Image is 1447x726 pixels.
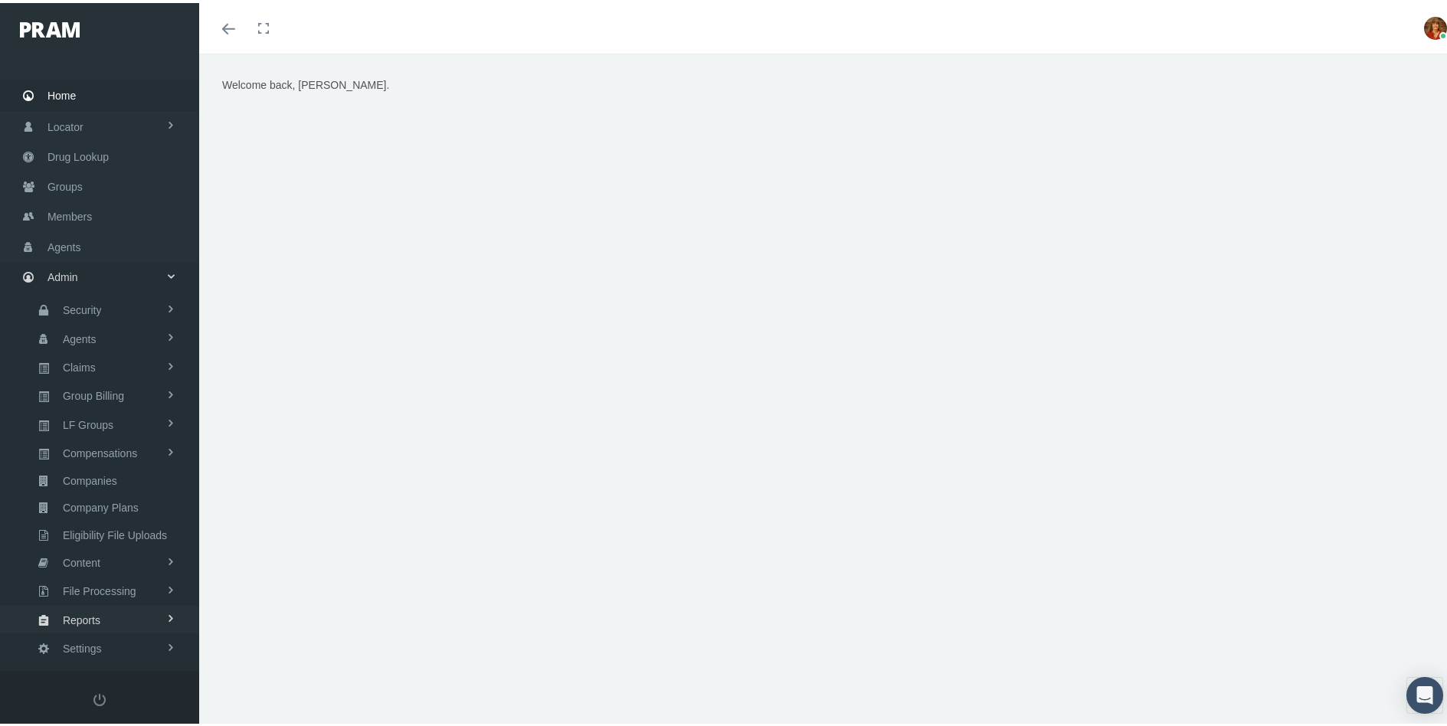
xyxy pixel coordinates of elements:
span: File Processing [63,575,136,601]
span: Groups [47,169,83,198]
span: Members [47,199,92,228]
span: Home [47,78,76,107]
span: Admin [47,260,78,289]
span: PHI Disclosures [63,660,139,686]
span: Compensations [63,437,137,463]
span: Security [63,294,102,320]
span: Eligibility File Uploads [63,519,167,545]
span: Companies [63,465,117,491]
div: Open Intercom Messenger [1406,674,1443,711]
span: Welcome back, [PERSON_NAME]. [222,76,389,88]
span: Settings [63,633,102,659]
span: Drug Lookup [47,139,109,168]
span: Agents [47,230,81,259]
span: Company Plans [63,492,139,518]
span: Claims [63,352,96,378]
img: S_Profile_Picture_5386.jpg [1424,14,1447,37]
img: PRAM_20_x_78.png [20,19,80,34]
span: Content [63,547,100,573]
span: LF Groups [63,409,113,435]
span: Group Billing [63,380,124,406]
span: Agents [63,323,97,349]
span: Reports [63,604,100,630]
span: Locator [47,110,83,139]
